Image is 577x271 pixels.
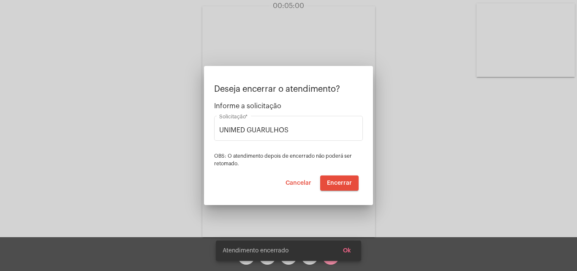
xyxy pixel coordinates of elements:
[223,246,288,255] span: Atendimento encerrado
[273,3,304,9] span: 00:05:00
[327,180,352,186] span: Encerrar
[343,248,351,254] span: Ok
[219,126,358,134] input: Buscar solicitação
[286,180,311,186] span: Cancelar
[279,175,318,191] button: Cancelar
[214,85,363,94] p: Deseja encerrar o atendimento?
[214,153,352,166] span: OBS: O atendimento depois de encerrado não poderá ser retomado.
[214,102,363,110] span: Informe a solicitação
[320,175,359,191] button: Encerrar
